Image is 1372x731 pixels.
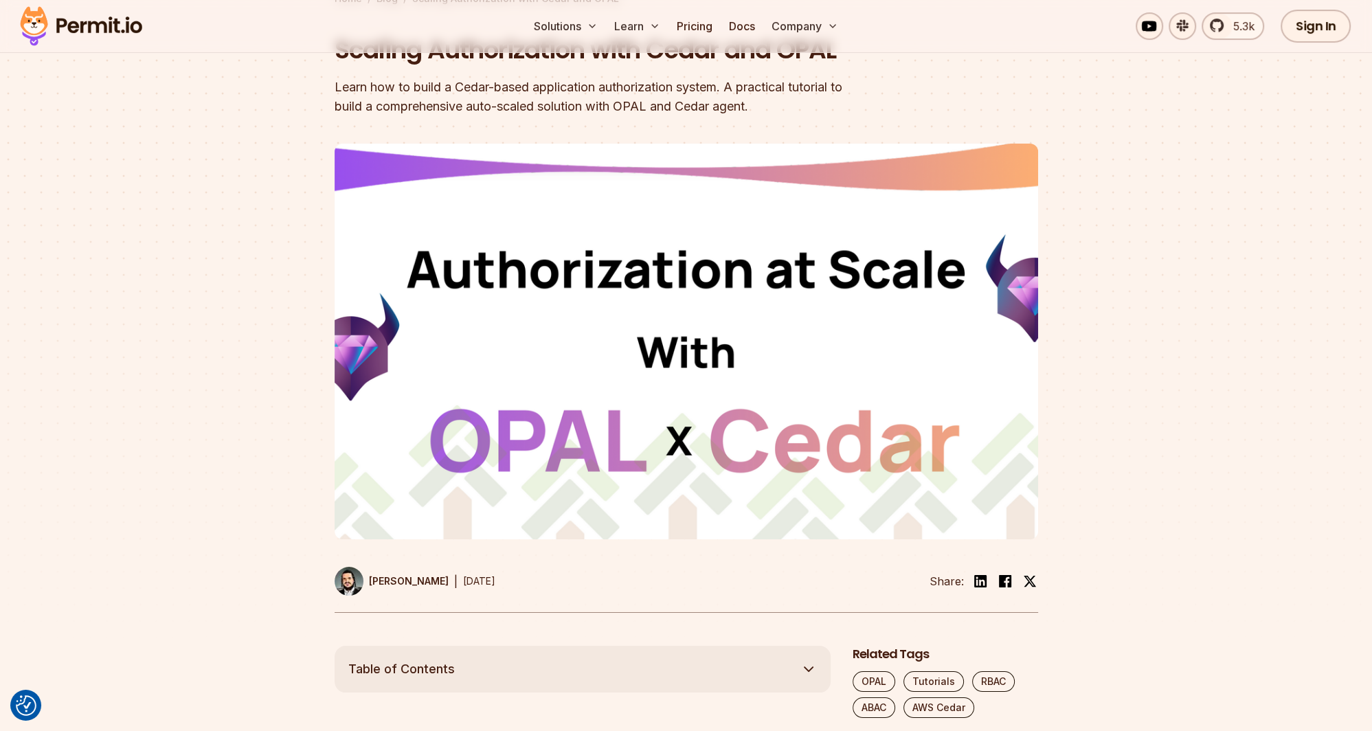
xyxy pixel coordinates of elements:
h2: Related Tags [853,646,1038,663]
img: facebook [997,573,1013,589]
h1: Scaling Authorization with Cedar and OPAL [335,33,862,67]
span: 5.3k [1225,18,1255,34]
a: [PERSON_NAME] [335,567,449,596]
img: twitter [1023,574,1037,588]
img: Scaling Authorization with Cedar and OPAL [335,144,1038,539]
a: Tutorials [903,671,964,692]
button: Consent Preferences [16,695,36,716]
div: | [454,573,458,589]
div: Learn how to build a Cedar-based application authorization system. A practical tutorial to build ... [335,78,862,116]
a: Pricing [671,12,718,40]
a: Docs [723,12,761,40]
button: Company [766,12,844,40]
time: [DATE] [463,575,495,587]
img: linkedin [972,573,989,589]
a: 5.3k [1202,12,1264,40]
img: Revisit consent button [16,695,36,716]
img: Gabriel L. Manor [335,567,363,596]
img: Permit logo [14,3,148,49]
button: Table of Contents [335,646,831,693]
span: Table of Contents [348,660,455,679]
a: RBAC [972,671,1015,692]
li: Share: [930,573,964,589]
button: Learn [609,12,666,40]
a: OPAL [853,671,895,692]
a: AWS Cedar [903,697,974,718]
p: [PERSON_NAME] [369,574,449,588]
a: Sign In [1281,10,1351,43]
a: ABAC [853,697,895,718]
button: Solutions [528,12,603,40]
